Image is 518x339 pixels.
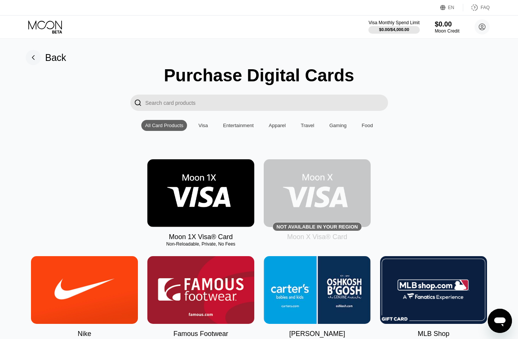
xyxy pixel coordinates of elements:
[329,123,347,128] div: Gaming
[368,20,419,34] div: Visa Monthly Spend Limit$0.00/$4,000.00
[265,120,289,131] div: Apparel
[147,241,254,247] div: Non-Reloadable, Private, No Fees
[169,233,233,241] div: Moon 1X Visa® Card
[448,5,455,10] div: EN
[301,123,314,128] div: Travel
[26,50,66,65] div: Back
[45,52,66,63] div: Back
[145,123,183,128] div: All Card Products
[368,20,419,25] div: Visa Monthly Spend Limit
[130,95,145,111] div: 
[362,123,373,128] div: Food
[198,123,208,128] div: Visa
[417,330,449,338] div: MLB Shop
[435,20,459,28] div: $0.00
[195,120,212,131] div: Visa
[463,4,490,11] div: FAQ
[289,330,345,338] div: [PERSON_NAME]
[435,28,459,34] div: Moon Credit
[435,20,459,34] div: $0.00Moon Credit
[145,95,388,111] input: Search card products
[264,159,371,227] div: Not available in your region
[358,120,377,131] div: Food
[287,233,347,241] div: Moon X Visa® Card
[141,120,187,131] div: All Card Products
[269,123,286,128] div: Apparel
[77,330,91,338] div: Nike
[164,65,354,86] div: Purchase Digital Cards
[440,4,463,11] div: EN
[488,309,512,333] iframe: Button to launch messaging window
[134,98,142,107] div: 
[219,120,257,131] div: Entertainment
[481,5,490,10] div: FAQ
[326,120,351,131] div: Gaming
[223,123,254,128] div: Entertainment
[173,330,228,338] div: Famous Footwear
[379,27,409,32] div: $0.00 / $4,000.00
[297,120,318,131] div: Travel
[277,224,358,230] div: Not available in your region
